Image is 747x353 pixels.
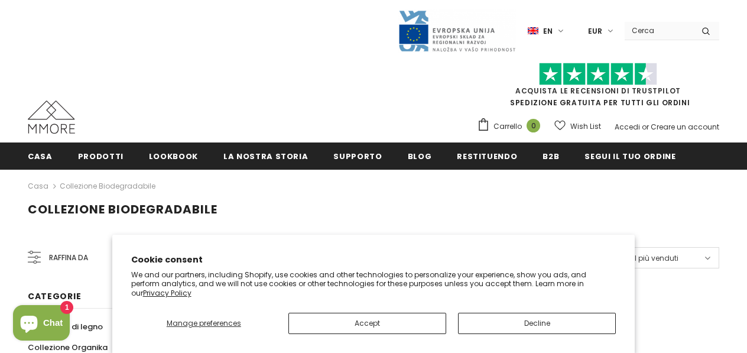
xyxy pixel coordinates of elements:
a: Casa [28,143,53,169]
span: Lookbook [149,151,198,162]
a: Casa [28,179,48,193]
a: Accedi [615,122,640,132]
span: Casa [28,151,53,162]
span: Manage preferences [167,318,241,328]
span: 0 [527,119,540,132]
a: Acquista le recensioni di TrustPilot [515,86,681,96]
p: We and our partners, including Shopify, use cookies and other technologies to personalize your ex... [131,270,616,298]
h2: Cookie consent [131,254,616,266]
span: Wish List [570,121,601,132]
a: Privacy Policy [143,288,191,298]
inbox-online-store-chat: Shopify online store chat [9,305,73,344]
a: Carrello 0 [477,118,546,135]
img: Javni Razpis [398,9,516,53]
span: Collezione biodegradabile [28,201,217,218]
span: Raffina da [49,251,88,264]
input: Search Site [625,22,693,39]
a: Prodotti [78,143,124,169]
button: Decline [458,313,616,334]
a: Creare un account [651,122,719,132]
a: Collezione biodegradabile [60,181,155,191]
span: Restituendo [457,151,517,162]
img: Fidati di Pilot Stars [539,63,657,86]
span: B2B [543,151,559,162]
a: supporto [333,143,382,169]
span: EUR [588,25,602,37]
a: La nostra storia [223,143,308,169]
span: I più venduti [635,252,678,264]
span: SPEDIZIONE GRATUITA PER TUTTI GLI ORDINI [477,68,719,108]
a: B2B [543,143,559,169]
span: Collezione Organika [28,342,108,353]
span: La nostra storia [223,151,308,162]
a: Wish List [554,116,601,137]
span: supporto [333,151,382,162]
a: Segui il tuo ordine [584,143,675,169]
span: Blog [408,151,432,162]
img: Casi MMORE [28,101,75,134]
span: Carrello [493,121,522,132]
a: Blog [408,143,432,169]
span: Prodotti [78,151,124,162]
button: Accept [288,313,446,334]
span: or [642,122,649,132]
a: Javni Razpis [398,25,516,35]
a: Restituendo [457,143,517,169]
img: i-lang-1.png [528,26,538,36]
span: en [543,25,553,37]
span: Categorie [28,290,81,302]
span: Segui il tuo ordine [584,151,675,162]
button: Manage preferences [131,313,277,334]
a: Lookbook [149,143,198,169]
